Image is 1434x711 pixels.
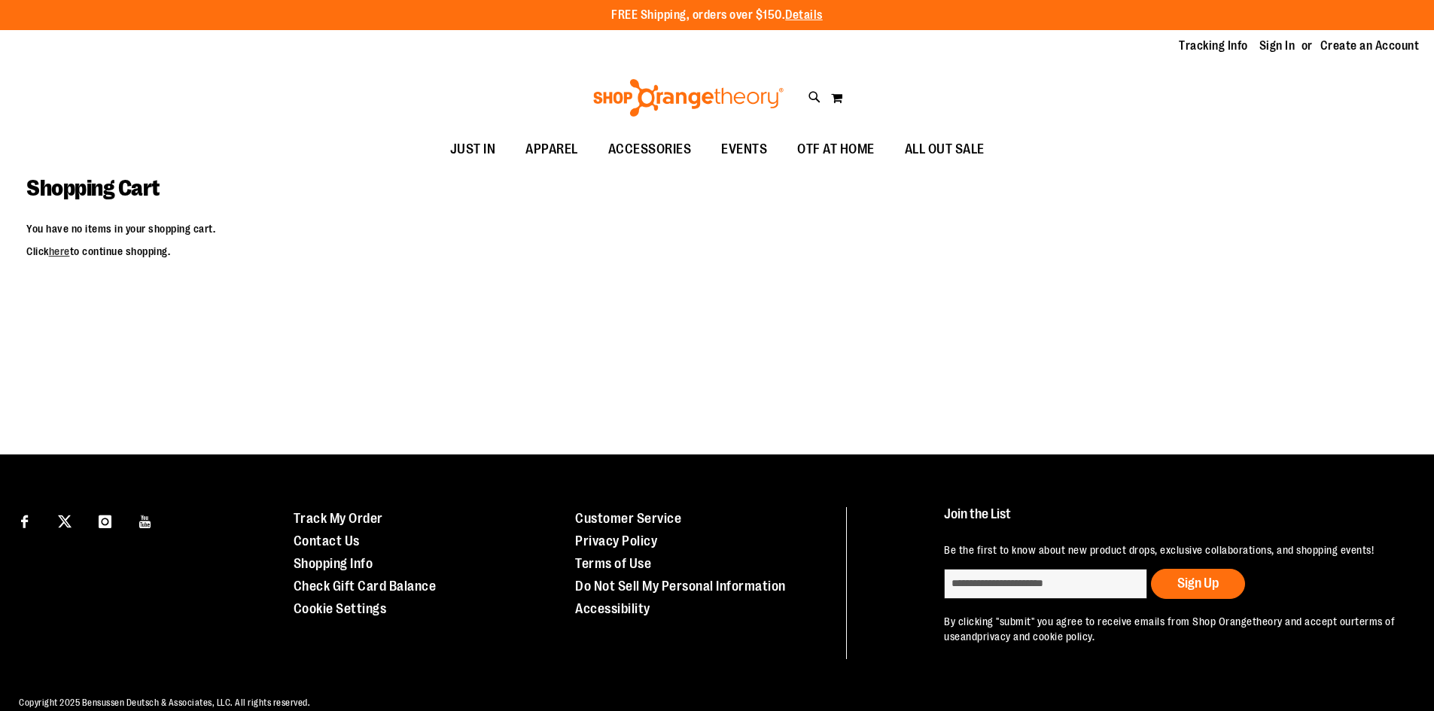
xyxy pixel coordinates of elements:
[26,175,160,201] span: Shopping Cart
[608,132,692,166] span: ACCESSORIES
[944,615,1395,643] a: terms of use
[575,533,657,548] a: Privacy Policy
[294,511,383,526] a: Track My Order
[905,132,985,166] span: ALL OUT SALE
[944,542,1399,558] p: Be the first to know about new product drops, exclusive collaborations, and shopping events!
[525,132,578,166] span: APPAREL
[1151,569,1245,599] button: Sign Up
[575,511,681,526] a: Customer Service
[19,697,310,708] span: Copyright 2025 Bensussen Deutsch & Associates, LLC. All rights reserved.
[977,630,1095,643] a: privacy and cookie policy.
[1259,38,1295,54] a: Sign In
[1320,38,1420,54] a: Create an Account
[450,132,496,166] span: JUST IN
[944,569,1147,599] input: enter email
[49,245,70,257] a: here
[944,507,1399,535] h4: Join the List
[575,556,651,571] a: Terms of Use
[52,507,78,533] a: Visit our X page
[797,132,875,166] span: OTF AT HOME
[58,515,72,528] img: Twitter
[785,8,823,22] a: Details
[92,507,118,533] a: Visit our Instagram page
[1179,38,1248,54] a: Tracking Info
[294,601,387,616] a: Cookie Settings
[591,79,786,117] img: Shop Orangetheory
[26,221,1408,236] p: You have no items in your shopping cart.
[1177,576,1219,591] span: Sign Up
[575,579,786,594] a: Do Not Sell My Personal Information
[26,244,1408,259] p: Click to continue shopping.
[132,507,159,533] a: Visit our Youtube page
[575,601,650,616] a: Accessibility
[721,132,767,166] span: EVENTS
[944,614,1399,644] p: By clicking "submit" you agree to receive emails from Shop Orangetheory and accept our and
[294,579,437,594] a: Check Gift Card Balance
[11,507,38,533] a: Visit our Facebook page
[294,533,360,548] a: Contact Us
[294,556,373,571] a: Shopping Info
[611,7,823,24] p: FREE Shipping, orders over $150.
